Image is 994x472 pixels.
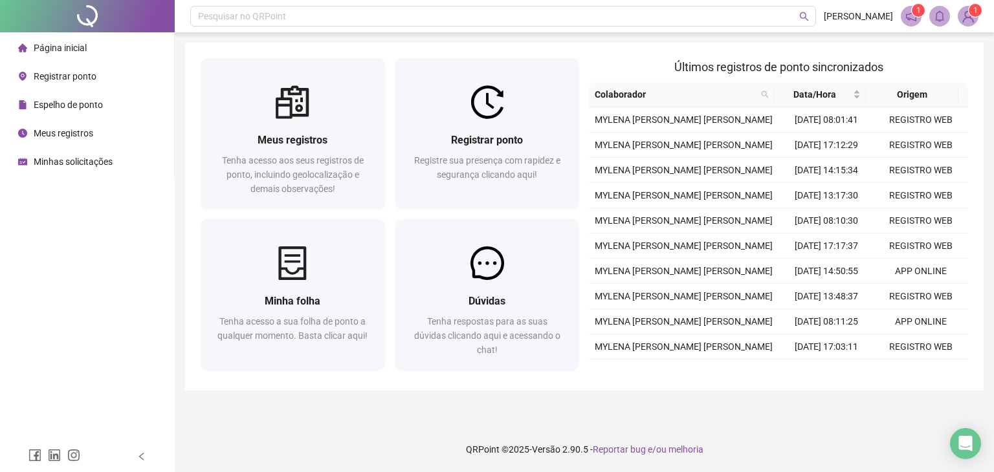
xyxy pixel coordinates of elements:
td: [DATE] 13:17:30 [779,183,874,208]
span: notification [905,10,917,22]
span: MYLENA [PERSON_NAME] [PERSON_NAME] [595,266,773,276]
span: MYLENA [PERSON_NAME] [PERSON_NAME] [595,316,773,327]
span: Registre sua presença com rapidez e segurança clicando aqui! [414,155,560,180]
span: facebook [28,449,41,462]
sup: 1 [912,4,925,17]
td: [DATE] 17:12:29 [779,133,874,158]
footer: QRPoint © 2025 - 2.90.5 - [175,427,994,472]
span: Espelho de ponto [34,100,103,110]
span: Data/Hora [779,87,850,102]
span: 1 [973,6,978,15]
td: [DATE] 14:15:34 [779,158,874,183]
span: search [761,91,769,98]
span: bell [934,10,945,22]
td: APP ONLINE [874,309,968,334]
span: Meus registros [258,134,327,146]
th: Origem [866,82,958,107]
span: MYLENA [PERSON_NAME] [PERSON_NAME] [595,341,773,352]
span: Página inicial [34,43,87,53]
div: Open Intercom Messenger [950,428,981,459]
span: Minhas solicitações [34,156,113,167]
span: Versão [532,444,560,455]
td: [DATE] 13:48:37 [779,284,874,309]
td: [DATE] 08:10:30 [779,208,874,233]
span: Tenha respostas para as suas dúvidas clicando aqui e acessando o chat! [414,316,560,355]
td: APP ONLINE [874,259,968,284]
span: Registrar ponto [451,134,523,146]
span: instagram [67,449,80,462]
span: home [18,43,27,52]
span: schedule [18,157,27,166]
span: MYLENA [PERSON_NAME] [PERSON_NAME] [595,291,773,301]
td: REGISTRO WEB [874,133,968,158]
a: DúvidasTenha respostas para as suas dúvidas clicando aqui e acessando o chat! [395,219,580,370]
span: Últimos registros de ponto sincronizados [674,60,883,74]
span: linkedin [48,449,61,462]
span: MYLENA [PERSON_NAME] [PERSON_NAME] [595,114,773,125]
td: REGISTRO WEB [874,183,968,208]
a: Registrar pontoRegistre sua presença com rapidez e segurança clicando aqui! [395,58,580,209]
span: Minha folha [265,295,320,307]
span: environment [18,72,27,81]
a: Minha folhaTenha acesso a sua folha de ponto a qualquer momento. Basta clicar aqui! [201,219,385,370]
td: [DATE] 17:17:37 [779,233,874,259]
img: 79603 [958,6,978,26]
td: REGISTRO WEB [874,359,968,385]
span: [PERSON_NAME] [824,9,893,23]
span: search [758,85,771,104]
span: MYLENA [PERSON_NAME] [PERSON_NAME] [595,140,773,150]
td: REGISTRO WEB [874,158,968,183]
span: file [18,100,27,109]
span: Meus registros [34,128,93,138]
span: Reportar bug e/ou melhoria [593,444,703,455]
span: Colaborador [595,87,756,102]
span: MYLENA [PERSON_NAME] [PERSON_NAME] [595,165,773,175]
span: left [137,452,146,461]
span: MYLENA [PERSON_NAME] [PERSON_NAME] [595,215,773,226]
td: REGISTRO WEB [874,233,968,259]
span: clock-circle [18,129,27,138]
td: REGISTRO WEB [874,334,968,359]
td: [DATE] 08:01:41 [779,107,874,133]
span: search [799,12,809,21]
span: Tenha acesso aos seus registros de ponto, incluindo geolocalização e demais observações! [222,155,364,194]
a: Meus registrosTenha acesso aos seus registros de ponto, incluindo geolocalização e demais observa... [201,58,385,209]
span: Registrar ponto [34,71,96,81]
td: REGISTRO WEB [874,107,968,133]
td: [DATE] 17:03:11 [779,334,874,359]
td: REGISTRO WEB [874,284,968,309]
span: 1 [916,6,921,15]
sup: Atualize o seu contato no menu Meus Dados [969,4,982,17]
td: [DATE] 13:31:42 [779,359,874,385]
span: MYLENA [PERSON_NAME] [PERSON_NAME] [595,190,773,200]
span: Tenha acesso a sua folha de ponto a qualquer momento. Basta clicar aqui! [217,316,368,341]
span: Dúvidas [469,295,505,307]
th: Data/Hora [774,82,866,107]
td: [DATE] 08:11:25 [779,309,874,334]
td: REGISTRO WEB [874,208,968,233]
span: MYLENA [PERSON_NAME] [PERSON_NAME] [595,241,773,251]
td: [DATE] 14:50:55 [779,259,874,284]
